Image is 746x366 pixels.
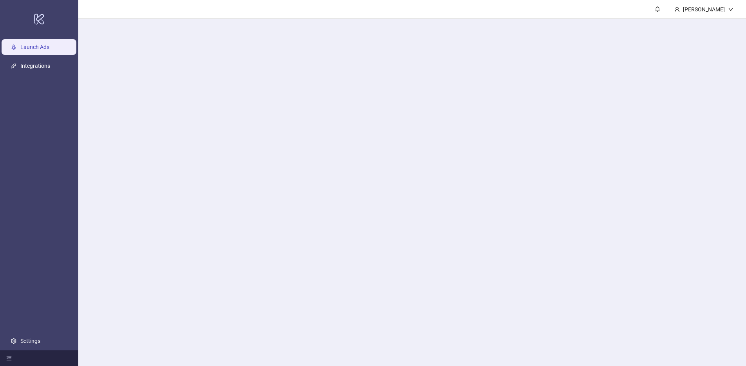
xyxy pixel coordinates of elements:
[20,63,50,69] a: Integrations
[6,355,12,361] span: menu-fold
[674,7,680,12] span: user
[680,5,728,14] div: [PERSON_NAME]
[20,338,40,344] a: Settings
[20,44,49,50] a: Launch Ads
[655,6,660,12] span: bell
[728,7,733,12] span: down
